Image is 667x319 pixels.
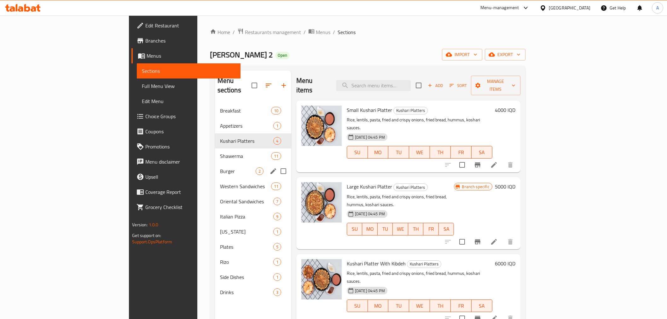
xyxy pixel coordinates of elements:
[142,67,235,75] span: Sections
[220,198,273,205] div: Oriental Sandwiches
[472,299,492,312] button: SA
[273,288,281,296] div: items
[273,122,281,130] div: items
[308,28,330,36] a: Menus
[470,234,485,249] button: Branch-specific-item
[131,139,240,154] a: Promotions
[215,179,291,194] div: Western Sandwiches11
[470,157,485,172] button: Branch-specific-item
[274,123,281,129] span: 1
[274,289,281,295] span: 3
[380,224,391,234] span: TU
[145,188,235,196] span: Coverage Report
[220,258,273,266] span: Rizo
[388,299,409,312] button: TU
[215,224,291,239] div: [US_STATE]1
[145,158,235,165] span: Menu disclaimer
[220,152,271,160] div: Shawerma
[412,79,425,92] span: Select section
[131,18,240,33] a: Edit Restaurant
[215,254,291,270] div: Rizo1
[304,28,306,36] li: /
[393,107,428,114] div: Kushari Platters
[412,148,427,157] span: WE
[220,213,273,220] div: Italian Pizza
[407,260,441,268] div: Kushari Platters
[352,134,387,140] span: [DATE] 04:45 PM
[215,285,291,300] div: Drinks3
[273,213,281,220] div: items
[476,78,515,93] span: Manage items
[333,28,335,36] li: /
[210,28,525,36] nav: breadcrumb
[411,224,421,234] span: TH
[145,203,235,211] span: Grocery Checklist
[131,48,240,63] a: Menus
[273,243,281,251] div: items
[273,273,281,281] div: items
[409,146,430,159] button: WE
[459,184,492,190] span: Branch specific
[301,106,342,146] img: Small Kushari Platter
[432,301,448,310] span: TH
[656,4,659,11] span: A
[271,107,281,114] div: items
[378,223,393,235] button: TU
[368,299,389,312] button: MO
[347,223,362,235] button: SU
[145,37,235,44] span: Branches
[220,183,271,190] div: Western Sandwiches
[274,259,281,265] span: 1
[455,158,469,171] span: Select to update
[220,273,273,281] span: Side Dishes
[347,146,368,159] button: SU
[425,81,445,90] span: Add item
[412,301,427,310] span: WE
[261,78,276,93] span: Sort sections
[215,148,291,164] div: Shawerma11
[220,228,273,235] span: [US_STATE]
[503,157,518,172] button: delete
[432,148,448,157] span: TH
[451,146,472,159] button: FR
[237,28,301,36] a: Restaurants management
[142,82,235,90] span: Full Menu View
[490,51,520,59] span: export
[391,301,407,310] span: TU
[145,128,235,135] span: Coupons
[350,301,365,310] span: SU
[480,4,519,12] div: Menu-management
[474,301,490,310] span: SA
[409,299,430,312] button: WE
[271,183,281,189] span: 11
[472,146,492,159] button: SA
[485,49,525,61] button: export
[490,161,498,169] a: Edit menu item
[448,81,468,90] button: Sort
[393,183,428,191] div: Kushari Platters
[274,229,281,235] span: 1
[350,224,360,234] span: SU
[273,198,281,205] div: items
[338,28,356,36] span: Sections
[210,48,273,62] span: [PERSON_NAME] 2
[273,228,281,235] div: items
[370,148,386,157] span: MO
[131,154,240,169] a: Menu disclaimer
[220,243,273,251] div: Plates
[215,101,291,302] nav: Menu sections
[316,28,330,36] span: Menus
[245,28,301,36] span: Restaurants management
[132,238,172,246] a: Support.OpsPlatform
[427,82,444,89] span: Add
[215,239,291,254] div: Plates5
[347,105,392,115] span: Small Kushari Platter
[220,137,273,145] span: Kushari Platters
[455,235,469,248] span: Select to update
[220,122,273,130] div: Appetizers
[451,299,472,312] button: FR
[215,194,291,209] div: Oriental Sandwiches7
[471,76,520,95] button: Manage items
[145,113,235,120] span: Choice Groups
[220,288,273,296] div: Drinks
